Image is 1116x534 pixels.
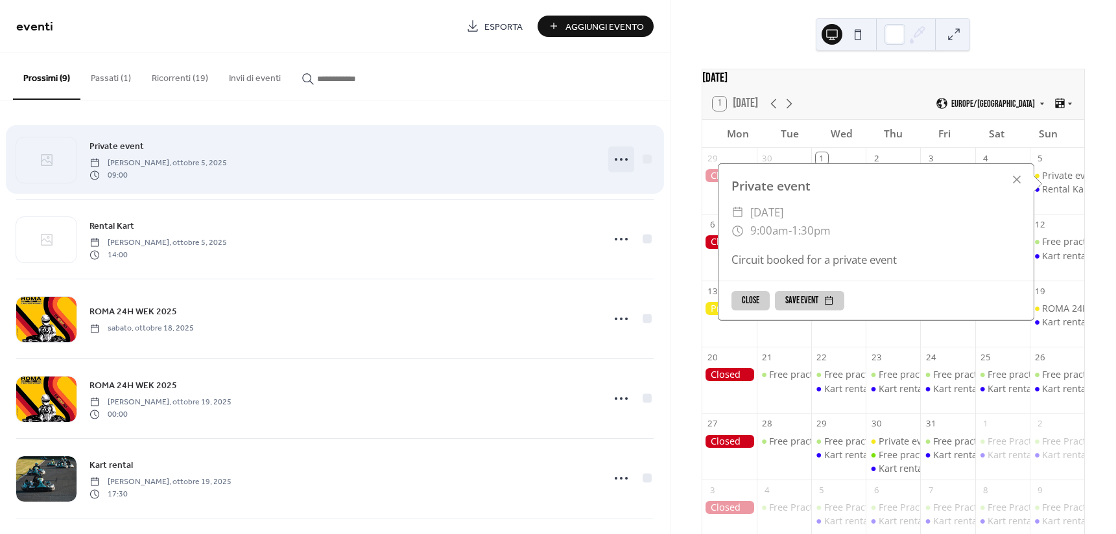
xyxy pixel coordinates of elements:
[1042,368,1098,381] div: Free practice
[811,368,866,381] div: Free practice
[89,488,232,500] span: 17:30
[80,52,141,99] button: Passati (1)
[920,368,975,381] div: Free practice
[988,501,1044,514] div: Free Practice
[764,120,816,148] div: Tue
[971,120,1023,148] div: Sat
[933,382,980,395] div: Kart rental
[867,120,919,148] div: Thu
[89,237,227,249] span: [PERSON_NAME], ottobre 5, 2025
[1030,235,1084,248] div: Free practice
[1030,501,1084,514] div: Free Practice
[1030,368,1084,381] div: Free practice
[1030,382,1084,395] div: Kart rental
[866,448,920,461] div: Free practice
[811,435,866,448] div: Free practice
[792,222,831,240] span: 1:30pm
[879,462,925,475] div: Kart rental
[811,501,866,514] div: Free Practice
[707,484,718,496] div: 3
[980,484,991,496] div: 8
[1042,169,1099,182] div: Private event
[457,16,532,37] a: Esporta
[1030,169,1084,182] div: Private event
[707,418,718,430] div: 27
[879,448,935,461] div: Free practice
[870,484,882,496] div: 6
[1042,448,1089,461] div: Kart rental
[1042,501,1098,514] div: Free Practice
[988,368,1044,381] div: Free practice
[538,16,654,37] button: Aggiungi Evento
[89,397,232,408] span: [PERSON_NAME], ottobre 19, 2025
[816,352,827,364] div: 22
[1042,235,1098,248] div: Free practice
[702,235,757,248] div: Closed
[1042,515,1089,528] div: Kart rental
[565,20,644,34] span: Aggiungi Evento
[89,408,232,420] span: 00:00
[925,352,937,364] div: 24
[866,515,920,528] div: Kart rental
[731,291,770,310] button: Close
[1034,484,1046,496] div: 9
[707,152,718,164] div: 29
[824,435,881,448] div: Free practice
[757,501,811,514] div: Free Practice
[718,251,1034,268] div: Circuit booked for a private event
[920,382,975,395] div: Kart rental
[1022,120,1074,148] div: Sun
[731,222,744,240] div: ​
[1042,435,1098,448] div: Free Practice
[866,501,920,514] div: Free Practice
[980,352,991,364] div: 25
[811,448,866,461] div: Kart rental
[870,418,882,430] div: 30
[750,203,783,222] span: [DATE]
[824,382,871,395] div: Kart rental
[925,152,937,164] div: 3
[761,152,773,164] div: 30
[975,382,1030,395] div: Kart rental
[980,418,991,430] div: 1
[824,448,871,461] div: Kart rental
[988,515,1034,528] div: Kart rental
[1030,435,1084,448] div: Free Practice
[713,120,765,148] div: Mon
[824,501,881,514] div: Free Practice
[89,458,133,472] a: Kart rental
[141,52,219,99] button: Ricorrenti (19)
[702,69,1084,88] div: [DATE]
[702,501,757,514] div: Closed
[866,382,920,395] div: Kart rental
[816,152,827,164] div: 1
[775,291,844,310] button: Save event
[975,448,1030,461] div: Kart rental
[879,501,935,514] div: Free Practice
[13,52,80,100] button: Prossimi (9)
[789,222,792,240] span: -
[707,352,718,364] div: 20
[879,382,925,395] div: Kart rental
[702,368,757,381] div: Closed
[933,515,980,528] div: Kart rental
[866,435,920,448] div: Private event
[89,304,177,319] a: ROMA 24H WEK 2025
[702,435,757,448] div: Closed
[933,368,990,381] div: Free practice
[975,501,1030,514] div: Free Practice
[816,418,827,430] div: 29
[89,305,177,319] span: ROMA 24H WEK 2025
[980,152,991,164] div: 4
[879,368,935,381] div: Free practice
[89,323,194,334] span: sabato, ottobre 18, 2025
[925,418,937,430] div: 31
[811,515,866,528] div: Kart rental
[761,484,773,496] div: 4
[484,20,523,34] span: Esporta
[1034,152,1046,164] div: 5
[89,249,227,261] span: 14:00
[879,515,925,528] div: Kart rental
[769,501,825,514] div: Free Practice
